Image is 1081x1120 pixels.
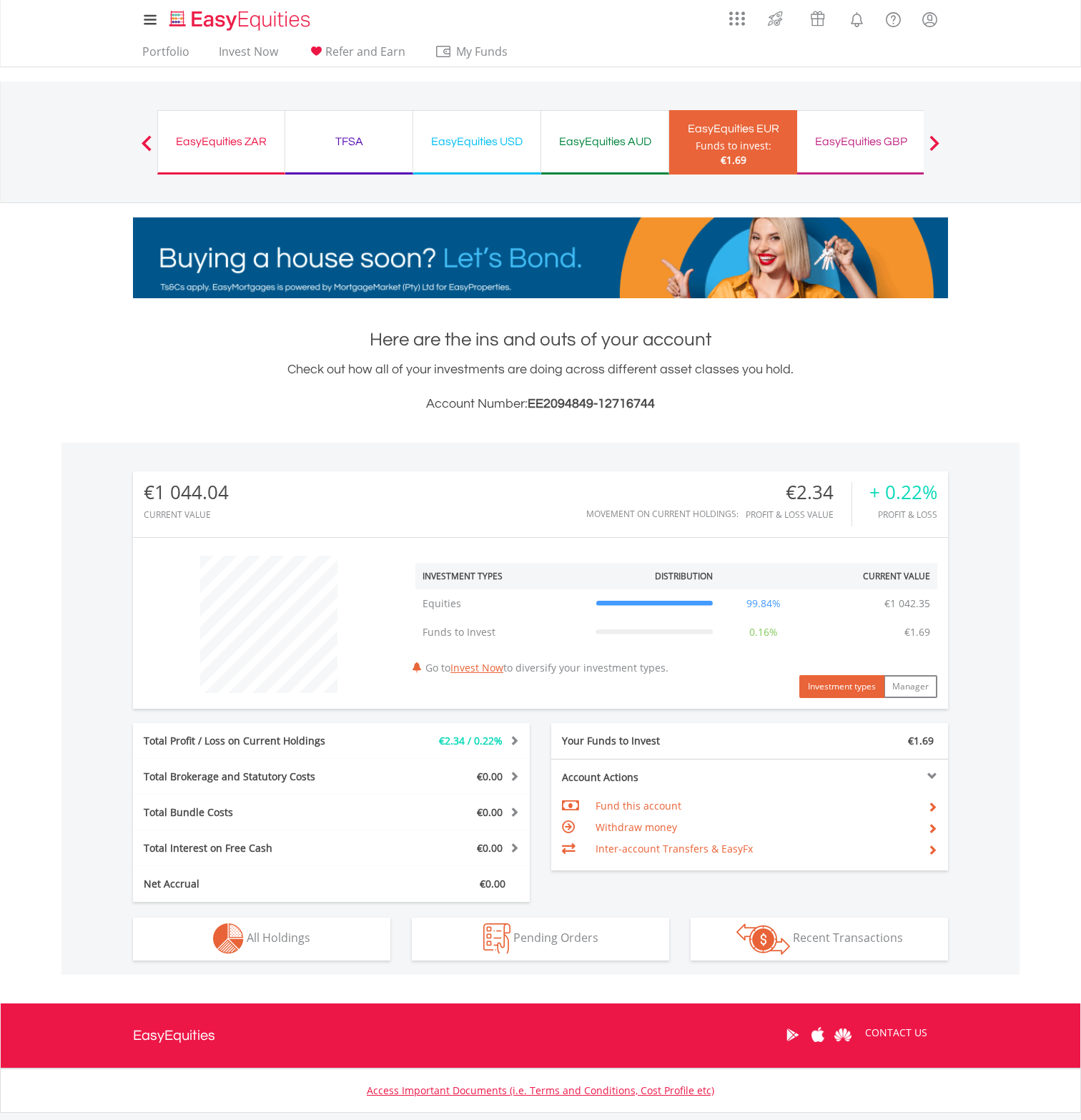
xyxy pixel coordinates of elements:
[908,734,934,747] span: €1.69
[213,44,284,67] a: Invest Now
[691,918,948,961] button: Recent Transactions
[550,132,660,152] div: EasyEquities AUD
[477,770,503,783] span: €0.00
[415,563,589,589] th: Investment Types
[655,570,713,582] div: Distribution
[367,1084,714,1097] a: Access Important Documents (i.e. Terms and Conditions, Cost Profile etc)
[830,1013,855,1057] a: Huawei
[720,618,807,647] td: 0.16%
[133,841,365,855] div: Total Interest on Free Cash
[450,661,503,674] a: Invest Now
[164,4,316,32] a: Home page
[806,7,829,30] img: vouchers-v2.svg
[806,563,937,589] th: Current Value
[513,930,598,945] span: Pending Orders
[855,1013,937,1053] a: CONTACT US
[696,139,771,153] div: Funds to invest:
[477,805,503,819] span: €0.00
[746,482,852,503] div: €2.34
[133,360,948,414] div: Check out how all of your investments are doing across different asset classes you hold.
[294,132,404,152] div: TFSA
[721,153,746,167] span: €1.69
[133,877,365,891] div: Net Accrual
[133,805,365,820] div: Total Bundle Costs
[439,734,503,747] span: €2.34 / 0.22%
[213,923,244,954] img: holdings-wht.png
[412,918,669,961] button: Pending Orders
[869,482,937,503] div: + 0.22%
[137,44,195,67] a: Portfolio
[596,795,917,817] td: Fund this account
[746,510,852,519] div: Profit & Loss Value
[720,589,807,618] td: 99.84%
[528,397,655,411] span: EE2094849-12716744
[839,4,875,32] a: Notifications
[483,923,510,954] img: pending_instructions-wht.png
[720,4,754,26] a: AppsGrid
[729,11,745,26] img: grid-menu-icon.svg
[596,817,917,838] td: Withdraw money
[551,734,750,748] div: Your Funds to Invest
[435,42,528,61] span: My Funds
[877,589,937,618] td: €1 042.35
[133,217,948,298] img: EasyMortage Promotion Banner
[132,142,161,157] button: Previous
[167,9,316,32] img: EasyEquities_Logo.png
[133,918,390,961] button: All Holdings
[477,841,503,855] span: €0.00
[144,482,229,503] div: €1 044.04
[167,132,276,152] div: EasyEquities ZAR
[806,132,916,152] div: EasyEquities GBP
[586,509,739,519] div: Movement on Current Holdings:
[912,4,948,35] a: My Profile
[422,132,532,152] div: EasyEquities USD
[793,930,903,945] span: Recent Transactions
[678,119,789,139] div: EasyEquities EUR
[799,675,884,698] button: Investment types
[897,618,937,647] td: €1.69
[133,394,948,414] h3: Account Number:
[325,44,405,59] span: Refer and Earn
[736,923,790,955] img: transactions-zar-wht.png
[144,510,229,519] div: CURRENT VALUE
[302,44,411,67] a: Refer and Earn
[133,770,365,784] div: Total Brokerage and Statutory Costs
[884,675,937,698] button: Manager
[875,4,912,32] a: FAQ's and Support
[480,877,505,890] span: €0.00
[869,510,937,519] div: Profit & Loss
[780,1013,805,1057] a: Google Play
[920,142,949,157] button: Next
[596,838,917,860] td: Inter-account Transfers & EasyFx
[415,589,589,618] td: Equities
[133,734,365,748] div: Total Profit / Loss on Current Holdings
[805,1013,830,1057] a: Apple
[764,7,787,30] img: thrive-v2.svg
[405,549,948,698] div: Go to to diversify your investment types.
[551,770,750,785] div: Account Actions
[133,327,948,353] h1: Here are the ins and outs of your account
[133,1003,215,1068] a: EasyEquities
[247,930,310,945] span: All Holdings
[415,618,589,647] td: Funds to Invest
[796,4,839,30] a: Vouchers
